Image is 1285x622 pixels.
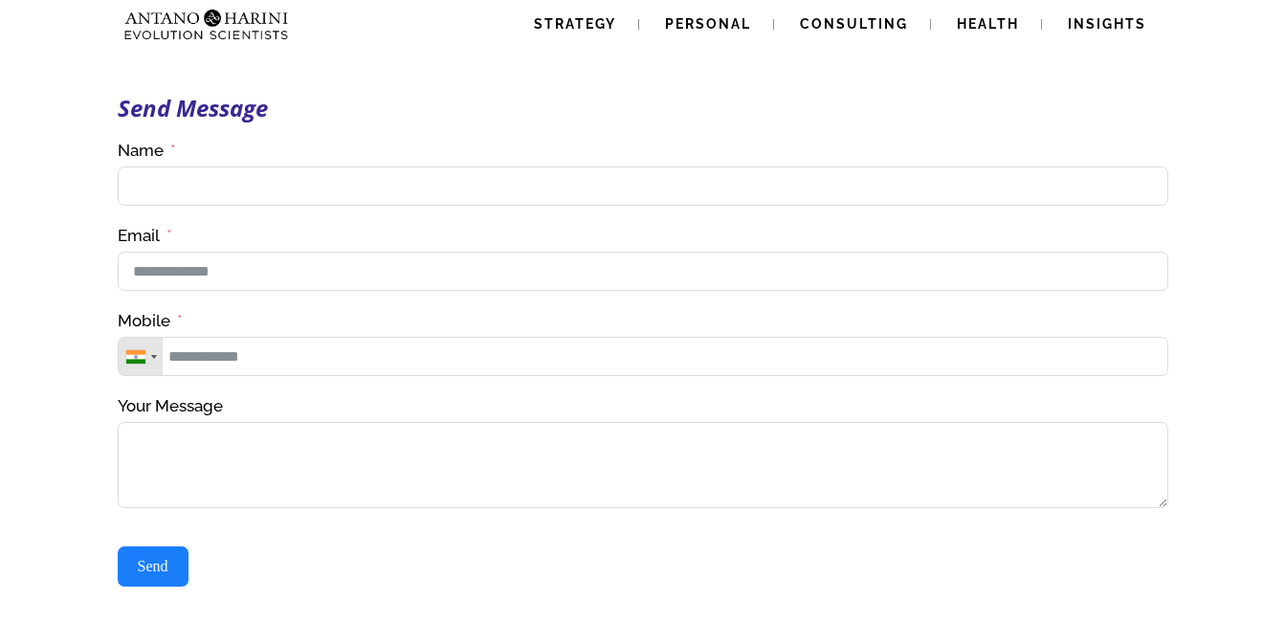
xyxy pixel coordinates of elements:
label: Mobile [118,310,183,332]
label: Your Message [118,395,223,417]
span: Consulting [800,16,908,32]
label: Name [118,140,176,162]
span: Health [957,16,1019,32]
button: Send [118,546,188,587]
div: Telephone country code [119,338,163,375]
strong: Send Message [118,92,268,123]
input: Email [118,252,1168,291]
textarea: Your Message [118,422,1168,508]
span: Insights [1068,16,1146,32]
span: Personal [665,16,751,32]
span: Strategy [534,16,616,32]
label: Email [118,225,172,247]
input: Mobile [118,337,1168,376]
